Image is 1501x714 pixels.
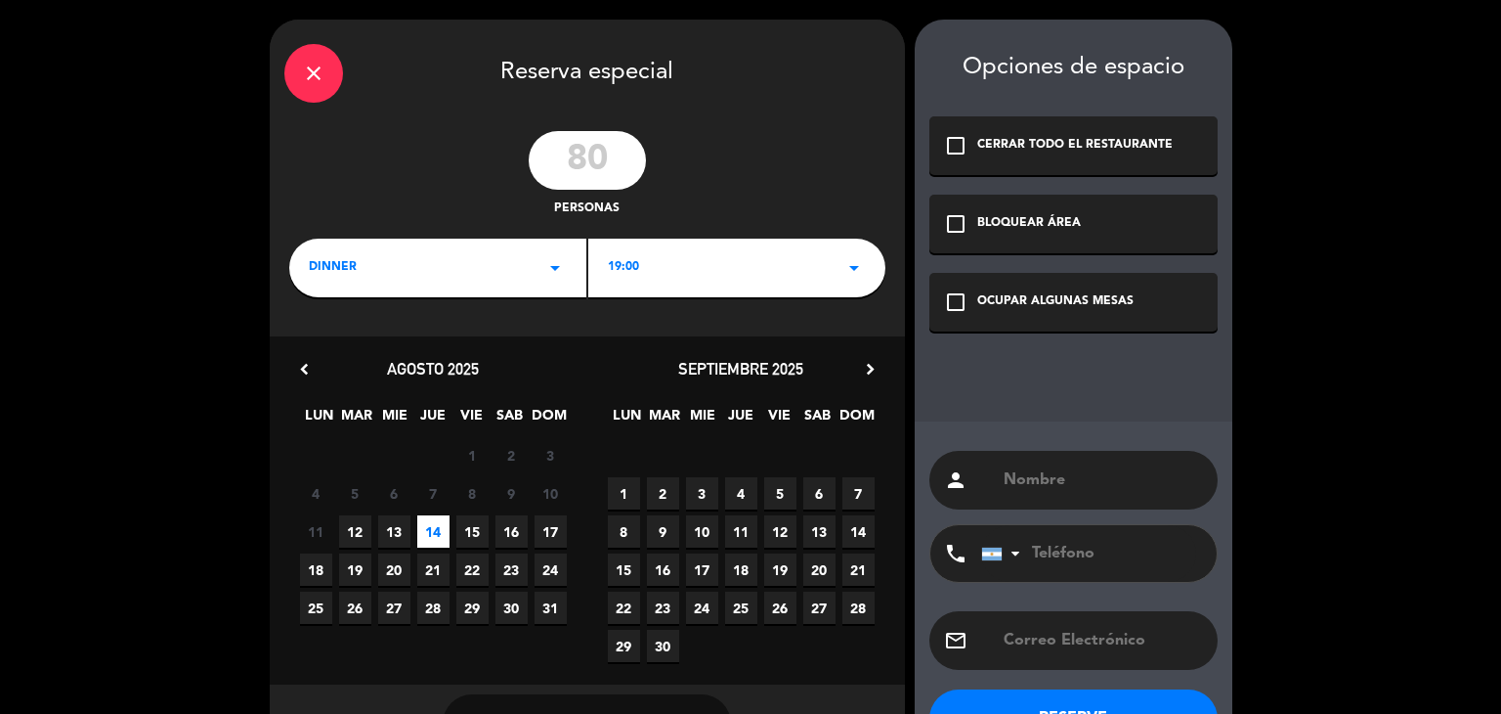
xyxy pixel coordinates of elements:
[495,477,528,510] span: 9
[456,592,489,624] span: 29
[535,439,567,471] span: 3
[495,592,528,624] span: 30
[495,439,528,471] span: 2
[417,404,450,436] span: JUE
[839,404,872,436] span: DOM
[608,515,640,548] span: 8
[725,404,757,436] span: JUE
[417,554,450,586] span: 21
[860,359,880,379] i: chevron_right
[300,554,332,586] span: 18
[801,404,834,436] span: SAB
[341,404,373,436] span: MAR
[611,404,643,436] span: LUN
[763,404,795,436] span: VIE
[417,515,450,548] span: 14
[944,629,967,652] i: email
[378,515,410,548] span: 13
[387,359,479,379] span: agosto 2025
[764,477,796,510] span: 5
[842,515,875,548] span: 14
[686,592,718,624] span: 24
[608,477,640,510] span: 1
[294,359,315,379] i: chevron_left
[981,525,1196,582] input: Teléfono
[803,592,836,624] span: 27
[725,592,757,624] span: 25
[456,554,489,586] span: 22
[493,404,526,436] span: SAB
[944,469,967,492] i: person
[649,404,681,436] span: MAR
[977,136,1173,156] div: CERRAR TODO EL RESTAURANTE
[339,554,371,586] span: 19
[339,477,371,510] span: 5
[455,404,488,436] span: VIE
[842,256,866,280] i: arrow_drop_down
[842,592,875,624] span: 28
[982,526,1027,581] div: Argentina: +54
[535,477,567,510] span: 10
[417,592,450,624] span: 28
[725,477,757,510] span: 4
[608,554,640,586] span: 15
[456,477,489,510] span: 8
[764,554,796,586] span: 19
[929,54,1218,82] div: Opciones de espacio
[725,554,757,586] span: 18
[647,477,679,510] span: 2
[647,630,679,662] span: 30
[944,134,967,157] i: check_box_outline_blank
[803,515,836,548] span: 13
[944,212,967,236] i: check_box_outline_blank
[309,258,357,278] span: DINNER
[456,515,489,548] span: 15
[529,131,646,190] input: 0
[495,515,528,548] span: 16
[647,554,679,586] span: 16
[764,515,796,548] span: 12
[417,477,450,510] span: 7
[300,592,332,624] span: 25
[686,554,718,586] span: 17
[842,477,875,510] span: 7
[944,542,967,565] i: phone
[608,630,640,662] span: 29
[535,515,567,548] span: 17
[725,515,757,548] span: 11
[378,592,410,624] span: 27
[686,477,718,510] span: 3
[687,404,719,436] span: MIE
[339,592,371,624] span: 26
[379,404,411,436] span: MIE
[1002,627,1203,654] input: Correo Electrónico
[803,554,836,586] span: 20
[270,20,905,121] div: Reserva especial
[977,292,1134,312] div: OCUPAR ALGUNAS MESAS
[300,477,332,510] span: 4
[764,592,796,624] span: 26
[532,404,564,436] span: DOM
[456,439,489,471] span: 1
[1002,467,1203,494] input: Nombre
[378,477,410,510] span: 6
[678,359,803,379] span: septiembre 2025
[647,592,679,624] span: 23
[303,404,335,436] span: LUN
[977,214,1081,234] div: BLOQUEAR ÁREA
[647,515,679,548] span: 9
[803,477,836,510] span: 6
[300,515,332,548] span: 11
[535,592,567,624] span: 31
[686,515,718,548] span: 10
[608,592,640,624] span: 22
[302,62,325,85] i: close
[944,290,967,314] i: check_box_outline_blank
[495,554,528,586] span: 23
[554,200,620,219] span: personas
[842,554,875,586] span: 21
[535,554,567,586] span: 24
[608,258,639,278] span: 19:00
[339,515,371,548] span: 12
[543,256,567,280] i: arrow_drop_down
